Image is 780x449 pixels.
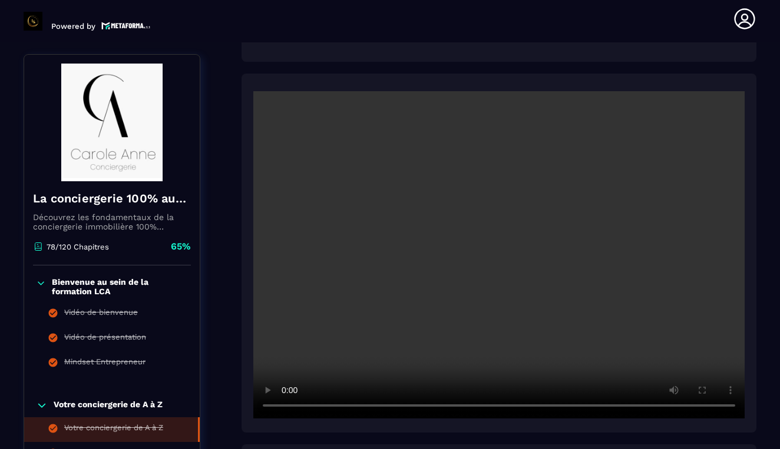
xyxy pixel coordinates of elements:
p: Découvrez les fondamentaux de la conciergerie immobilière 100% automatisée. Cette formation est c... [33,212,191,231]
div: Vidéo de bienvenue [64,308,138,321]
img: banner [33,64,191,181]
img: logo-branding [24,12,42,31]
h4: La conciergerie 100% automatisée [33,190,191,207]
p: Powered by [51,22,95,31]
div: Mindset Entrepreneur [64,357,146,370]
p: Bienvenue au sein de la formation LCA [52,277,188,296]
p: 78/120 Chapitres [47,242,109,251]
p: Votre conciergerie de A à Z [54,400,163,411]
img: logo [101,21,151,31]
div: Vidéo de présentation [64,332,146,345]
p: 65% [171,240,191,253]
div: Votre conciergerie de A à Z [64,423,163,436]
